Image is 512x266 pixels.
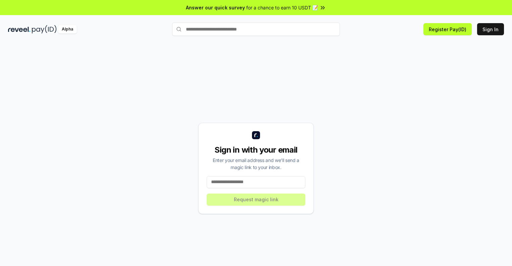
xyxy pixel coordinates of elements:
img: pay_id [32,25,57,34]
span: for a chance to earn 10 USDT 📝 [246,4,318,11]
button: Sign In [477,23,504,35]
img: reveel_dark [8,25,31,34]
div: Enter your email address and we’ll send a magic link to your inbox. [207,157,305,171]
button: Register Pay(ID) [423,23,472,35]
div: Sign in with your email [207,145,305,155]
div: Alpha [58,25,77,34]
img: logo_small [252,131,260,139]
span: Answer our quick survey [186,4,245,11]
